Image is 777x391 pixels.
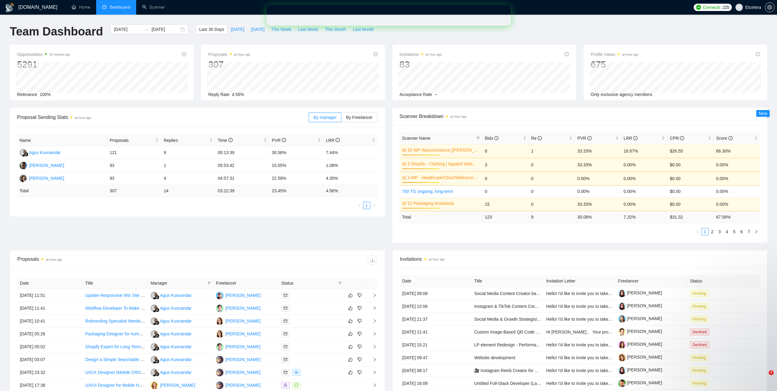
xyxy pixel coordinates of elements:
[225,369,260,376] div: [PERSON_NAME]
[85,383,207,388] a: UX/UI Designer for Mobile Health App (Figma-first, iOS/Android)
[85,357,174,362] a: Design a Simple Searchable Directory Website
[368,319,377,323] span: right
[358,344,362,349] span: dislike
[326,138,340,143] span: LRR
[358,319,362,323] span: dislike
[216,305,260,310] a: DM[PERSON_NAME]
[325,26,346,33] span: This Month
[368,383,377,387] span: right
[621,197,668,211] td: 0.00%
[690,329,712,334] a: Declined
[368,306,377,310] span: right
[728,136,733,140] span: info-circle
[368,255,377,265] button: download
[284,358,287,361] span: mail
[621,172,668,185] td: 0.00%
[618,315,626,323] img: c1wY7m8ZWXnIubX-lpYkQz8QSQ1v5mgv5UQmPpzmho8AMWW-HeRy9TbwhmJc8l-wsG
[336,138,340,142] span: info-circle
[575,197,621,211] td: 33.33%
[714,158,760,172] td: 0.00%
[618,380,662,385] a: [PERSON_NAME]
[358,331,362,336] span: dislike
[373,52,378,56] span: info-circle
[529,197,575,211] td: 0
[151,357,192,362] a: AKAgus Kusnandar
[284,293,287,297] span: mail
[218,138,232,143] span: Time
[738,228,745,235] li: 6
[148,277,213,289] th: Manager
[348,306,353,311] span: like
[151,26,179,33] input: End date
[618,367,662,372] a: [PERSON_NAME]
[738,228,745,235] a: 6
[216,304,223,312] img: DM
[356,330,363,338] button: dislike
[474,381,604,386] a: Untitled Full-Stack Developer (Laravel + Vue.js / WordPress)job post
[151,356,158,363] img: AK
[356,369,363,376] button: dislike
[723,228,731,235] li: 4
[155,372,159,376] img: gigradar-bm.png
[356,292,363,299] button: dislike
[155,346,159,351] img: gigradar-bm.png
[17,277,83,289] th: Date
[216,382,260,387] a: PS[PERSON_NAME]
[575,172,621,185] td: 0.00%
[482,158,529,172] td: 3
[618,290,626,297] img: c1K4qsFmwl1fe1W2XsKAweDOMujsMWonGNmE8sH7Md5VWSNKqM96jxgH9sjcZoD8G3
[213,277,279,289] th: Freelancer
[731,228,738,235] a: 5
[155,334,159,338] img: gigradar-bm.png
[474,304,635,309] a: Instagram & TikTok Content Creator for E-Commerce Brand (Long-Term Opportunity)
[368,258,377,263] span: download
[151,304,158,312] img: AK
[321,24,349,34] button: This Month
[476,136,480,140] span: filter
[83,328,148,341] td: Packaging Designer for humourous adult oriented brand
[690,316,708,323] span: Pending
[151,331,192,336] a: AKAgus Kusnandar
[753,228,760,235] button: right
[690,316,711,321] a: Pending
[716,228,723,235] li: 3
[348,331,353,336] span: like
[633,136,637,140] span: info-circle
[225,292,260,299] div: [PERSON_NAME]
[151,369,158,376] img: AK
[690,290,708,297] span: Pending
[753,228,760,235] li: Next Page
[284,319,287,323] span: mail
[110,5,130,10] span: Dashboard
[314,115,336,120] span: By manager
[114,26,142,33] input: Start date
[348,370,353,375] span: like
[474,355,515,360] a: Website development
[475,134,481,143] span: filter
[618,302,626,310] img: c1K4qsFmwl1fe1W2XsKAweDOMujsMWonGNmE8sH7Md5VWSNKqM96jxgH9sjcZoD8G3
[142,5,165,10] a: searchScanner
[368,345,377,349] span: right
[85,293,184,298] a: Update Responsive Wix Site | Agency Or Individuals
[225,330,260,337] div: [PERSON_NAME]
[20,149,27,157] img: AK
[703,4,721,11] span: Connects:
[624,136,638,141] span: LRR
[83,302,148,315] td: Webflow Developer To Make Pixel-Perfect Shopify Checkout
[347,292,354,299] button: like
[155,359,159,363] img: gigradar-bm.png
[151,382,195,387] a: AM[PERSON_NAME]
[160,318,192,324] div: Agus Kusnandar
[356,317,363,325] button: dislike
[216,356,223,363] img: PS
[151,280,205,286] span: Manager
[618,329,662,334] a: [PERSON_NAME]
[271,26,291,33] span: This Week
[160,305,192,312] div: Agus Kusnandar
[765,5,774,10] span: setting
[160,356,192,363] div: Agus Kusnandar
[714,197,760,211] td: 0.00%
[621,144,668,158] td: 16.67%
[538,136,542,140] span: info-circle
[161,135,215,146] th: Replies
